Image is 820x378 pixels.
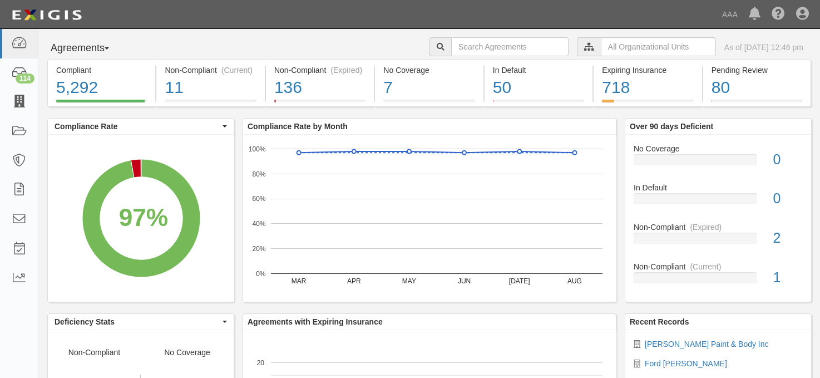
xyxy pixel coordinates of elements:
div: 1 [765,268,812,288]
div: Compliant [56,65,147,76]
div: 80 [712,76,802,100]
div: Non-Compliant (Current) [165,65,256,76]
div: 0 [765,150,812,170]
div: In Default [493,65,584,76]
a: Non-Compliant(Current)1 [634,261,803,292]
text: MAR [292,277,307,285]
a: Non-Compliant(Current)11 [156,100,264,109]
text: APR [347,277,361,285]
text: AUG [567,277,582,285]
a: No Coverage0 [634,143,803,183]
div: Non-Compliant (Expired) [274,65,365,76]
text: 60% [252,195,265,203]
i: Help Center - Complianz [772,8,785,21]
text: [DATE] [509,277,530,285]
div: 50 [493,76,584,100]
button: Agreements [47,37,131,60]
div: (Expired) [690,222,722,233]
svg: A chart. [243,135,616,302]
text: MAY [402,277,416,285]
a: No Coverage7 [375,100,483,109]
div: 11 [165,76,256,100]
div: 5,292 [56,76,147,100]
div: Non-Compliant [625,222,811,233]
div: Non-Compliant [625,261,811,272]
div: 7 [383,76,475,100]
a: AAA [717,3,743,26]
a: In Default50 [485,100,592,109]
a: Non-Compliant(Expired)136 [266,100,374,109]
input: All Organizational Units [601,37,716,56]
div: 718 [602,76,693,100]
div: (Current) [221,65,253,76]
div: (Expired) [330,65,362,76]
a: Pending Review80 [703,100,811,109]
button: Compliance Rate [48,119,234,134]
div: No Coverage [625,143,811,154]
div: Pending Review [712,65,802,76]
a: Ford [PERSON_NAME] [645,359,727,368]
a: Compliant5,292 [47,100,155,109]
div: 136 [274,76,365,100]
input: Search Agreements [451,37,569,56]
text: 20% [252,245,265,253]
a: In Default0 [634,182,803,222]
div: As of [DATE] 12:46 pm [724,42,803,53]
b: Agreements with Expiring Insurance [248,317,383,326]
div: 2 [765,228,812,248]
span: Compliance Rate [55,121,220,132]
div: Expiring Insurance [602,65,693,76]
a: [PERSON_NAME] Paint & Body Inc [645,340,769,348]
img: logo-5460c22ac91f19d4615b14bd174203de0afe785f0fc80cf4dbbc73dc1793850b.png [8,5,85,25]
div: 97% [119,200,169,235]
div: 0 [765,189,812,209]
button: Deficiency Stats [48,314,234,330]
div: (Current) [690,261,721,272]
text: 40% [252,220,265,228]
b: Recent Records [630,317,689,326]
div: No Coverage [383,65,475,76]
div: 114 [16,73,34,84]
text: 80% [252,170,265,178]
text: 0% [256,269,266,277]
a: Non-Compliant(Expired)2 [634,222,803,261]
div: In Default [625,182,811,193]
text: 100% [249,145,266,153]
text: JUN [458,277,471,285]
text: 20 [257,359,265,366]
svg: A chart. [48,135,234,302]
a: Expiring Insurance718 [594,100,702,109]
span: Deficiency Stats [55,316,220,327]
b: Over 90 days Deficient [630,122,713,131]
b: Compliance Rate by Month [248,122,348,131]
